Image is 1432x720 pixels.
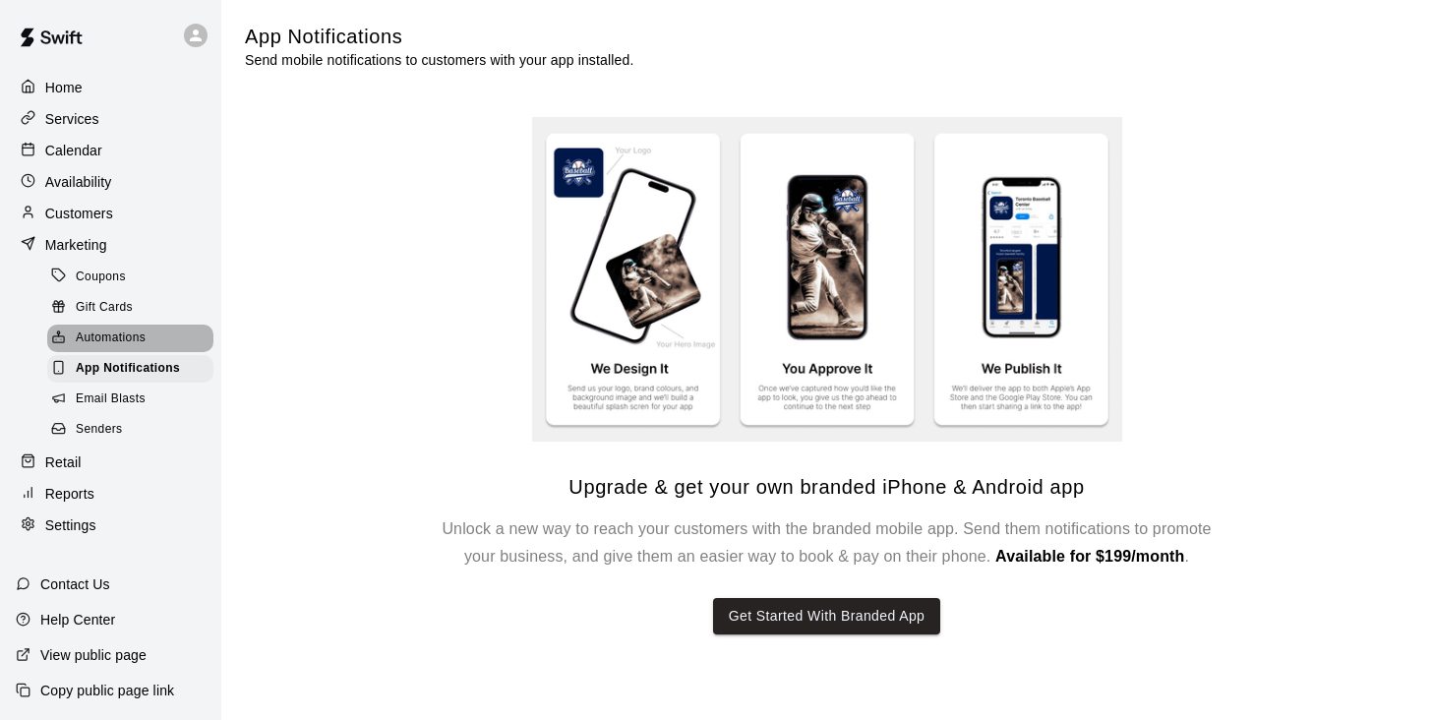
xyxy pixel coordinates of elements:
[45,235,107,255] p: Marketing
[47,294,213,322] div: Gift Cards
[47,325,213,352] div: Automations
[47,355,213,383] div: App Notifications
[47,324,221,354] a: Automations
[47,416,213,444] div: Senders
[76,390,146,409] span: Email Blasts
[532,117,1122,443] img: Branded app
[45,141,102,160] p: Calendar
[45,78,83,97] p: Home
[47,264,213,291] div: Coupons
[40,610,115,630] p: Help Center
[995,548,1184,565] span: Available for $199/month
[76,420,123,440] span: Senders
[45,204,113,223] p: Customers
[245,24,633,50] h5: App Notifications
[47,262,221,292] a: Coupons
[16,199,206,228] a: Customers
[40,681,174,700] p: Copy public page link
[16,73,206,102] a: Home
[47,386,213,413] div: Email Blasts
[245,50,633,70] p: Send mobile notifications to customers with your app installed.
[713,598,941,634] button: Get Started With Branded App
[568,474,1084,501] h5: Upgrade & get your own branded iPhone & Android app
[76,329,146,348] span: Automations
[16,230,206,260] a: Marketing
[47,354,221,385] a: App Notifications
[16,448,206,477] a: Retail
[434,515,1221,570] h6: Unlock a new way to reach your customers with the branded mobile app. Send them notifications to ...
[76,268,126,287] span: Coupons
[45,109,99,129] p: Services
[40,645,147,665] p: View public page
[16,167,206,197] a: Availability
[45,172,112,192] p: Availability
[45,484,94,504] p: Reports
[47,385,221,415] a: Email Blasts
[16,510,206,540] a: Settings
[713,570,941,634] a: Get Started With Branded App
[16,104,206,134] a: Services
[76,359,180,379] span: App Notifications
[47,415,221,446] a: Senders
[76,298,133,318] span: Gift Cards
[45,515,96,535] p: Settings
[16,479,206,509] a: Reports
[16,136,206,165] a: Calendar
[45,452,82,472] p: Retail
[47,292,221,323] a: Gift Cards
[40,574,110,594] p: Contact Us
